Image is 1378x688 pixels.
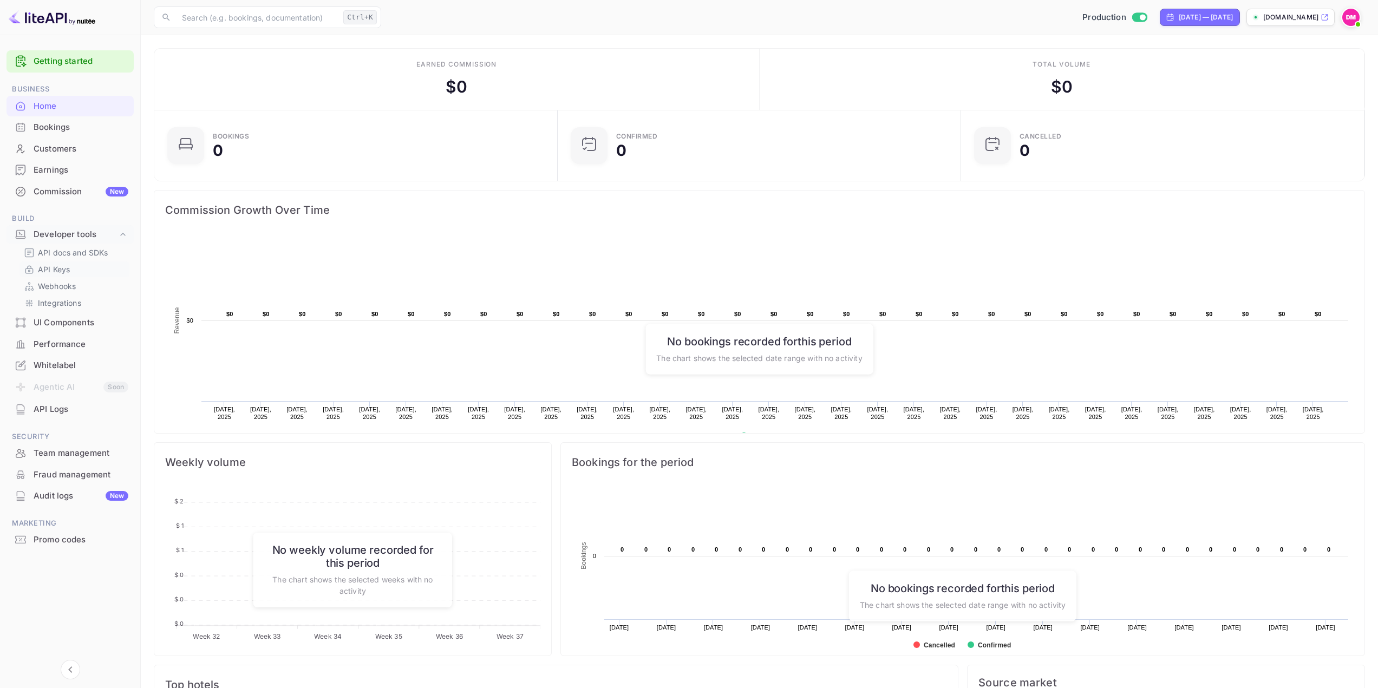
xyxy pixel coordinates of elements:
[34,55,128,68] a: Getting started
[553,311,560,317] text: $0
[1051,75,1073,99] div: $ 0
[1222,624,1241,631] text: [DATE]
[976,406,997,420] text: [DATE], 2025
[34,228,117,241] div: Developer tools
[6,160,134,181] div: Earnings
[174,571,184,579] tspan: $ 0
[572,454,1354,471] span: Bookings for the period
[395,406,416,420] text: [DATE], 2025
[480,311,487,317] text: $0
[6,117,134,137] a: Bookings
[540,406,561,420] text: [DATE], 2025
[1082,11,1126,24] span: Production
[751,624,770,631] text: [DATE]
[6,355,134,376] div: Whitelabel
[952,311,959,317] text: $0
[34,143,128,155] div: Customers
[444,311,451,317] text: $0
[34,121,128,134] div: Bookings
[446,75,467,99] div: $ 0
[186,317,193,324] text: $0
[831,406,852,420] text: [DATE], 2025
[6,50,134,73] div: Getting started
[1078,11,1151,24] div: Switch to Sandbox mode
[616,133,658,140] div: Confirmed
[644,546,648,553] text: 0
[1266,406,1288,420] text: [DATE], 2025
[19,261,129,277] div: API Keys
[504,406,525,420] text: [DATE], 2025
[722,406,743,420] text: [DATE], 2025
[880,546,883,553] text: 0
[335,311,342,317] text: $0
[34,534,128,546] div: Promo codes
[106,187,128,196] div: New
[6,96,134,117] div: Home
[739,546,742,553] text: 0
[517,311,524,317] text: $0
[685,406,707,420] text: [DATE], 2025
[704,624,723,631] text: [DATE]
[589,311,596,317] text: $0
[6,399,134,420] div: API Logs
[173,307,181,333] text: Revenue
[860,581,1066,594] h6: No bookings recorded for this period
[1327,546,1330,553] text: 0
[323,406,344,420] text: [DATE], 2025
[226,311,233,317] text: $0
[927,546,930,553] text: 0
[1020,133,1062,140] div: CANCELLED
[497,632,524,640] tspan: Week 37
[213,143,223,158] div: 0
[6,312,134,333] div: UI Components
[19,295,129,311] div: Integrations
[794,406,815,420] text: [DATE], 2025
[34,447,128,460] div: Team management
[1158,406,1179,420] text: [DATE], 2025
[24,297,125,309] a: Integrations
[613,406,634,420] text: [DATE], 2025
[997,546,1001,553] text: 0
[843,311,850,317] text: $0
[432,406,453,420] text: [DATE], 2025
[809,546,812,553] text: 0
[34,338,128,351] div: Performance
[1316,624,1335,631] text: [DATE]
[1303,546,1307,553] text: 0
[1242,311,1249,317] text: $0
[38,280,76,292] p: Webhooks
[254,632,281,640] tspan: Week 33
[978,641,1011,649] text: Confirmed
[1097,311,1104,317] text: $0
[176,546,184,554] tspan: $ 1
[6,96,134,116] a: Home
[807,311,814,317] text: $0
[1085,406,1106,420] text: [DATE], 2025
[577,406,598,420] text: [DATE], 2025
[165,454,540,471] span: Weekly volume
[1061,311,1068,317] text: $0
[950,546,954,553] text: 0
[1133,311,1140,317] text: $0
[1303,406,1324,420] text: [DATE], 2025
[6,117,134,138] div: Bookings
[6,334,134,354] a: Performance
[174,595,184,603] tspan: $ 0
[6,431,134,443] span: Security
[1230,406,1251,420] text: [DATE], 2025
[621,546,624,553] text: 0
[786,546,789,553] text: 0
[974,546,977,553] text: 0
[860,599,1066,610] p: The chart shows the selected date range with no activity
[986,624,1005,631] text: [DATE]
[6,312,134,332] a: UI Components
[6,517,134,529] span: Marketing
[1127,624,1147,631] text: [DATE]
[1263,12,1318,22] p: [DOMAIN_NAME]
[856,546,859,553] text: 0
[1139,546,1142,553] text: 0
[610,624,629,631] text: [DATE]
[416,60,497,69] div: Earned commission
[6,486,134,507] div: Audit logsNew
[263,311,270,317] text: $0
